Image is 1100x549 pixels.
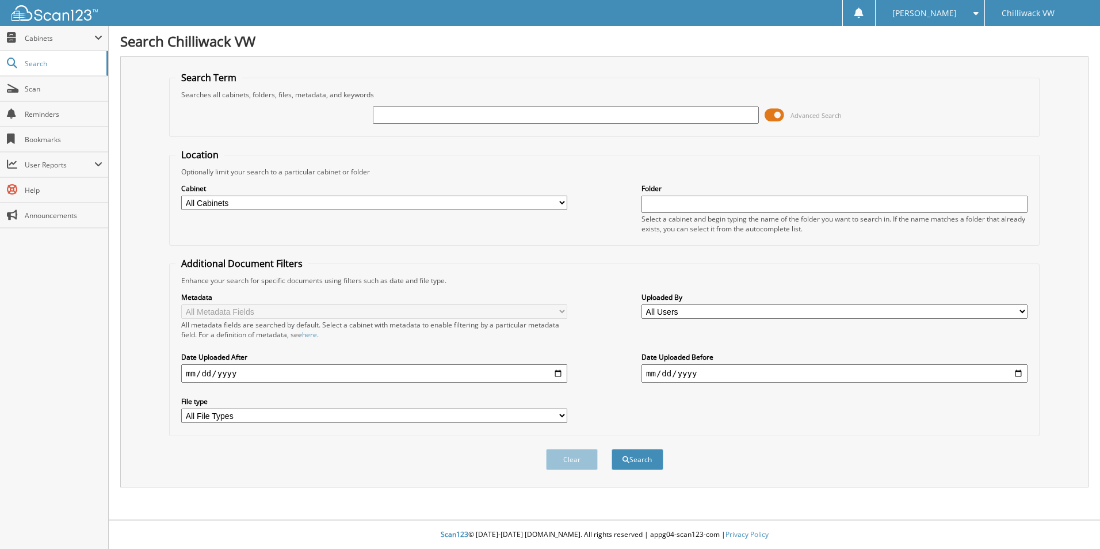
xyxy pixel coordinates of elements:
h1: Search Chilliwack VW [120,32,1088,51]
label: Cabinet [181,184,567,193]
span: Bookmarks [25,135,102,144]
span: Announcements [25,211,102,220]
div: © [DATE]-[DATE] [DOMAIN_NAME]. All rights reserved | appg04-scan123-com | [109,521,1100,549]
a: here [302,330,317,340]
label: Date Uploaded After [181,352,567,362]
label: Metadata [181,292,567,302]
span: Chilliwack VW [1002,10,1055,17]
div: Enhance your search for specific documents using filters such as date and file type. [175,276,1033,285]
div: Select a cabinet and begin typing the name of the folder you want to search in. If the name match... [641,214,1028,234]
label: Uploaded By [641,292,1028,302]
span: Cabinets [25,33,94,43]
span: Scan123 [441,529,468,539]
span: [PERSON_NAME] [892,10,957,17]
div: Searches all cabinets, folders, files, metadata, and keywords [175,90,1033,100]
span: Scan [25,84,102,94]
div: All metadata fields are searched by default. Select a cabinet with metadata to enable filtering b... [181,320,567,340]
legend: Search Term [175,71,242,84]
span: Help [25,185,102,195]
span: Advanced Search [790,111,842,120]
legend: Location [175,148,224,161]
input: end [641,364,1028,383]
label: Date Uploaded Before [641,352,1028,362]
button: Clear [546,449,598,470]
span: User Reports [25,160,94,170]
a: Privacy Policy [725,529,769,539]
img: scan123-logo-white.svg [12,5,98,21]
label: File type [181,396,567,406]
div: Optionally limit your search to a particular cabinet or folder [175,167,1033,177]
input: start [181,364,567,383]
legend: Additional Document Filters [175,257,308,270]
span: Reminders [25,109,102,119]
button: Search [612,449,663,470]
label: Folder [641,184,1028,193]
span: Search [25,59,101,68]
